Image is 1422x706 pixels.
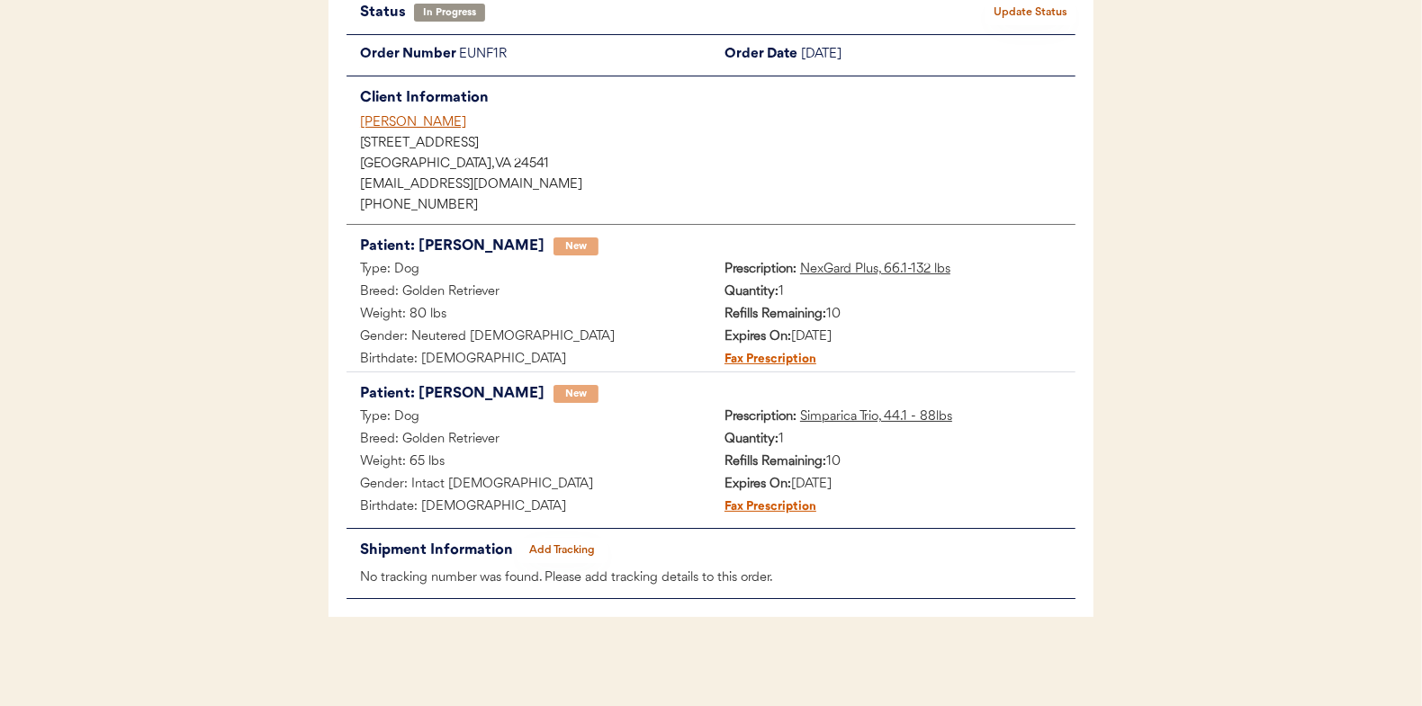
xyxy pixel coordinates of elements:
[800,410,952,424] u: Simparica Trio, 44.1 - 88lbs
[724,263,796,276] strong: Prescription:
[360,158,1075,171] div: [GEOGRAPHIC_DATA], VA 24541
[711,349,816,371] div: Fax Prescription
[346,451,711,474] div: Weight: 65 lbs
[724,330,791,344] strong: Expires On:
[346,304,711,326] div: Weight: 80 lbs
[360,85,1075,111] div: Client Information
[360,138,1075,150] div: [STREET_ADDRESS]
[360,381,544,407] div: Patient: [PERSON_NAME]
[360,234,544,259] div: Patient: [PERSON_NAME]
[346,259,711,282] div: Type: Dog
[711,44,801,67] div: Order Date
[346,326,711,349] div: Gender: Neutered [DEMOGRAPHIC_DATA]
[711,451,1075,474] div: 10
[346,496,711,519] div: Birthdate: [DEMOGRAPHIC_DATA]
[801,44,1075,67] div: [DATE]
[724,308,826,321] strong: Refills Remaining:
[711,496,816,519] div: Fax Prescription
[724,455,826,469] strong: Refills Remaining:
[346,282,711,304] div: Breed: Golden Retriever
[346,407,711,429] div: Type: Dog
[517,538,607,563] button: Add Tracking
[711,326,1075,349] div: [DATE]
[711,429,1075,451] div: 1
[346,429,711,451] div: Breed: Golden Retriever
[360,113,1075,132] div: [PERSON_NAME]
[724,285,778,299] strong: Quantity:
[711,282,1075,304] div: 1
[346,349,711,371] div: Birthdate: [DEMOGRAPHIC_DATA]
[724,410,796,424] strong: Prescription:
[711,304,1075,326] div: 10
[346,567,1075,590] div: No tracking number was found. Please add tracking details to this order.
[711,474,1075,496] div: [DATE]
[724,478,791,491] strong: Expires On:
[800,263,950,276] u: NexGard Plus, 66.1-132 lbs
[360,538,517,563] div: Shipment Information
[360,200,1075,212] div: [PHONE_NUMBER]
[346,44,459,67] div: Order Number
[724,433,778,446] strong: Quantity:
[459,44,711,67] div: EUNF1R
[360,179,1075,192] div: [EMAIL_ADDRESS][DOMAIN_NAME]
[346,474,711,496] div: Gender: Intact [DEMOGRAPHIC_DATA]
